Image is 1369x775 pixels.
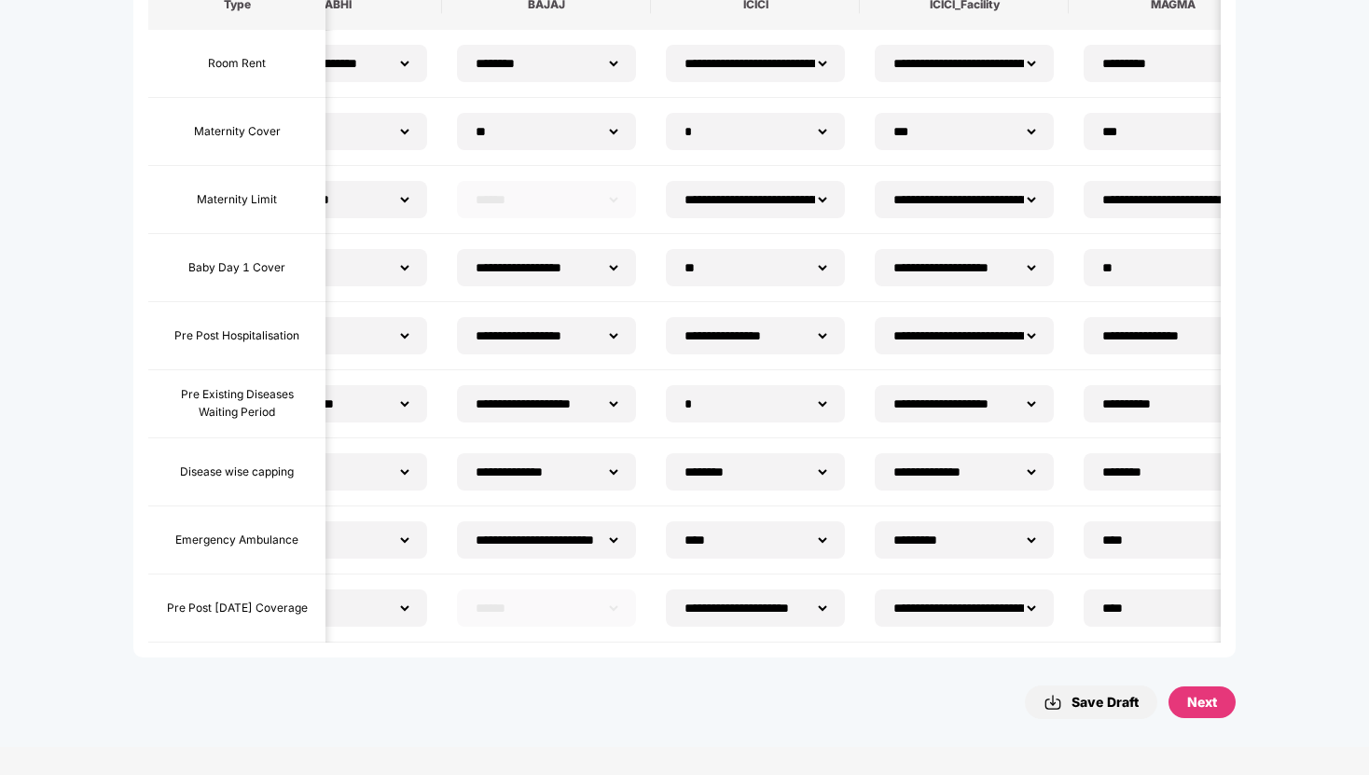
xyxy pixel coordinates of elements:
td: Pre Post Hospitalisation [148,302,325,370]
td: Maternity Cover [148,98,325,166]
td: Room Rent [148,30,325,98]
div: Save Draft [1044,691,1139,713]
td: Emergency Ambulance [148,506,325,574]
td: Pre Existing Diseases Waiting Period [148,370,325,438]
td: Maternity Limit [148,166,325,234]
td: Pre Post [DATE] Coverage [148,574,325,643]
div: Next [1187,692,1217,713]
img: svg+xml;base64,PHN2ZyBpZD0iRG93bmxvYWQtMzJ4MzIiIHhtbG5zPSJodHRwOi8vd3d3LnczLm9yZy8yMDAwL3N2ZyIgd2... [1044,691,1062,713]
td: Disease wise capping [148,438,325,506]
td: Baby Day 1 Cover [148,234,325,302]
